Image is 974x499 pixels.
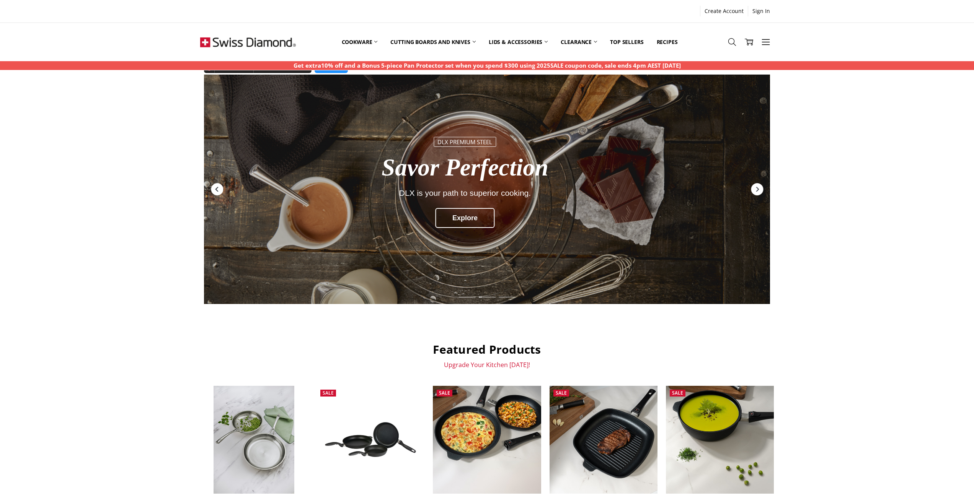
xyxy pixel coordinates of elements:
[604,25,650,59] a: Top Sellers
[200,342,774,357] h2: Featured Products
[204,75,770,304] a: Redirect to https://swissdiamond.com.au/cookware/shop-by-collection/premium-steel-dlx/
[672,390,683,396] span: Sale
[252,154,677,181] div: Savor Perfection
[214,386,295,494] img: Premium steel DLX 2pc fry pan set (28 and 24cm) life style shot
[666,386,774,494] img: XD Induction 28 x 7.5cm Deep SAUTE PAN w/Detachable Handle
[497,292,517,302] div: Slide 4 of 4
[384,25,482,59] a: Cutting boards and knives
[210,182,224,196] div: Previous
[554,25,604,59] a: Clearance
[439,390,450,396] span: Sale
[323,390,334,396] span: Sale
[750,182,764,196] div: Next
[477,292,497,302] div: Slide 3 of 4
[550,386,657,494] img: XD Induction 28 x 4cm square GRILL PAN w/Detachable Handle
[457,292,477,302] div: Slide 2 of 4
[434,137,496,147] div: DLX Premium Steel
[317,386,424,494] a: XD Nonstick 3 Piece Fry Pan set - 20CM, 24CM & 28CM
[650,25,684,59] a: Recipes
[200,23,296,61] img: Free Shipping On Every Order
[700,6,748,16] a: Create Account
[482,25,554,59] a: Lids & Accessories
[294,61,681,70] p: Get extra10% off and a Bonus 5-piece Pan Protector set when you spend $300 using 2025SALE coupon ...
[200,386,308,494] a: Premium steel DLX 2pc fry pan set (28 and 24cm) life style shot
[252,189,677,197] div: DLX is your path to superior cooking.
[748,6,774,16] a: Sign In
[317,413,424,466] img: XD Nonstick 3 Piece Fry Pan set - 20CM, 24CM & 28CM
[435,208,495,228] div: Explore
[556,390,567,396] span: Sale
[335,25,384,59] a: Cookware
[200,361,774,369] p: Upgrade Your Kitchen [DATE]!
[433,386,541,494] img: XD Induction 2 piece FRY PAN set w/Detachable Handles 24 &28cm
